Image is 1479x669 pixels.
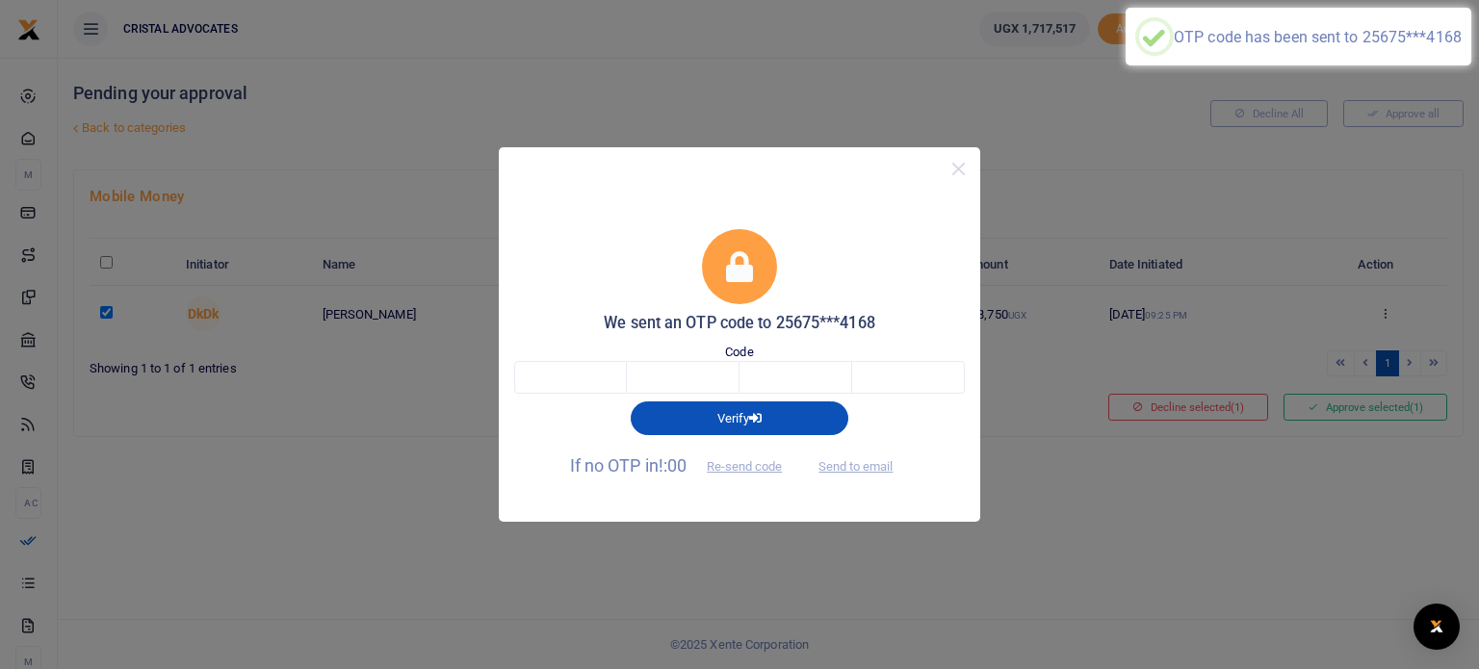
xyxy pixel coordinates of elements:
div: OTP code has been sent to 25675***4168 [1174,28,1462,46]
button: Verify [631,401,848,434]
div: Open Intercom Messenger [1414,604,1460,650]
span: If no OTP in [570,455,799,476]
label: Code [725,343,753,362]
span: !:00 [659,455,687,476]
button: Close [945,155,973,183]
h5: We sent an OTP code to 25675***4168 [514,314,965,333]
